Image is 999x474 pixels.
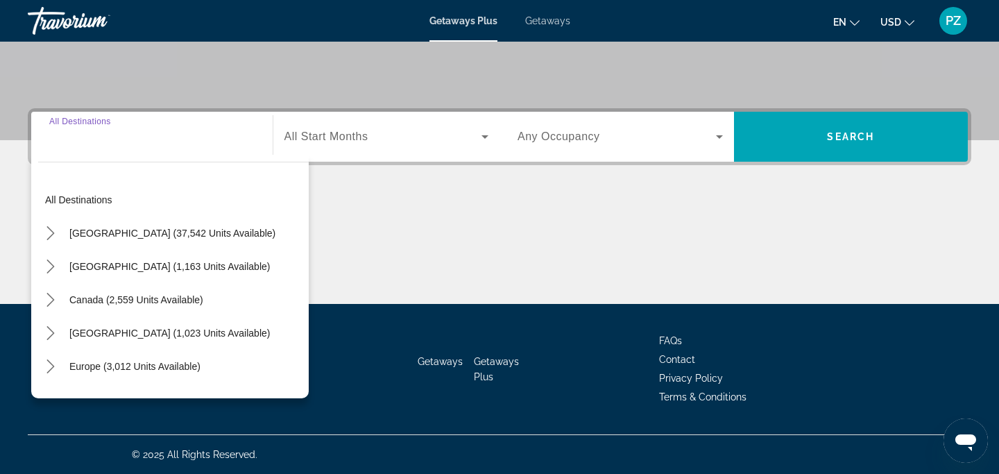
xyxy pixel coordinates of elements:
[946,14,961,28] span: PZ
[62,287,210,312] button: Select destination: Canada (2,559 units available)
[31,155,309,398] div: Destination options
[38,388,62,412] button: Toggle Australia (218 units available) submenu
[62,387,269,412] button: Select destination: Australia (218 units available)
[429,15,497,26] a: Getaways Plus
[62,354,207,379] button: Select destination: Europe (3,012 units available)
[659,391,746,403] a: Terms & Conditions
[38,321,62,346] button: Toggle Caribbean & Atlantic Islands (1,023 units available) submenu
[518,130,600,142] span: Any Occupancy
[69,328,270,339] span: [GEOGRAPHIC_DATA] (1,023 units available)
[69,261,270,272] span: [GEOGRAPHIC_DATA] (1,163 units available)
[38,255,62,279] button: Toggle Mexico (1,163 units available) submenu
[28,3,166,39] a: Travorium
[69,294,203,305] span: Canada (2,559 units available)
[31,112,968,162] div: Search widget
[833,17,846,28] span: en
[38,221,62,246] button: Toggle United States (37,542 units available) submenu
[132,449,257,460] span: © 2025 All Rights Reserved.
[659,335,682,346] a: FAQs
[45,194,112,205] span: All destinations
[659,373,723,384] a: Privacy Policy
[659,354,695,365] a: Contact
[880,17,901,28] span: USD
[734,112,968,162] button: Search
[38,288,62,312] button: Toggle Canada (2,559 units available) submenu
[69,228,275,239] span: [GEOGRAPHIC_DATA] (37,542 units available)
[49,117,111,126] span: All Destinations
[880,12,914,32] button: Change currency
[62,321,277,346] button: Select destination: Caribbean & Atlantic Islands (1,023 units available)
[943,418,988,463] iframe: Кнопка запуска окна обмена сообщениями
[935,6,971,35] button: User Menu
[284,130,368,142] span: All Start Months
[62,254,277,279] button: Select destination: Mexico (1,163 units available)
[69,361,200,372] span: Europe (3,012 units available)
[62,221,282,246] button: Select destination: United States (37,542 units available)
[474,356,519,382] a: Getaways Plus
[49,129,255,146] input: Select destination
[418,356,463,367] a: Getaways
[827,131,874,142] span: Search
[38,355,62,379] button: Toggle Europe (3,012 units available) submenu
[38,187,309,212] button: Select destination: All destinations
[833,12,860,32] button: Change language
[525,15,570,26] a: Getaways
